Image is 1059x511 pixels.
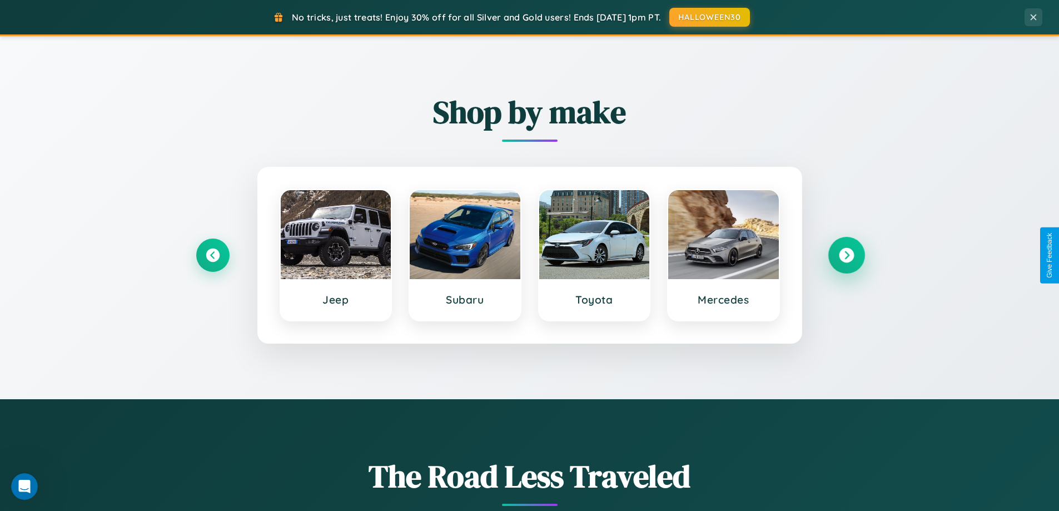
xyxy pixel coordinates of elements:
h3: Subaru [421,293,509,306]
iframe: Intercom live chat [11,473,38,500]
span: No tricks, just treats! Enjoy 30% off for all Silver and Gold users! Ends [DATE] 1pm PT. [292,12,661,23]
h3: Mercedes [679,293,768,306]
button: HALLOWEEN30 [669,8,750,27]
h3: Jeep [292,293,380,306]
h1: The Road Less Traveled [196,455,863,498]
h3: Toyota [550,293,639,306]
div: Give Feedback [1046,233,1053,278]
h2: Shop by make [196,91,863,133]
